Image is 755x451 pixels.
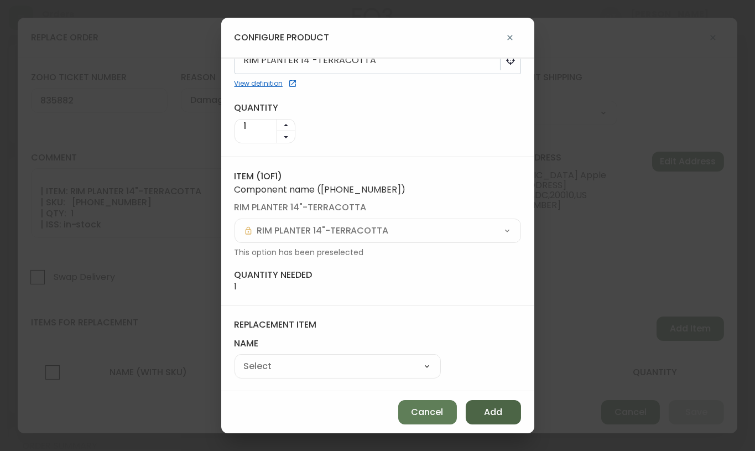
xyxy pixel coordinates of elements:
[257,225,498,236] input: Select
[398,400,457,424] button: Cancel
[235,338,441,350] label: name
[412,406,444,418] span: Cancel
[235,79,283,89] div: View definition
[235,247,521,258] span: This option has been preselected
[235,102,295,114] label: quantity
[235,32,330,44] h4: configure product
[235,185,521,195] span: Component name ( [PHONE_NUMBER] )
[466,400,521,424] button: Add
[235,269,313,281] h4: quantity needed
[235,319,521,331] h4: replacement item
[235,282,313,292] span: 1
[235,46,521,74] button: RIM PLANTER 14"-TERRACOTTA
[235,201,521,214] label: rim planter 14"-terracotta
[235,79,521,89] a: View definition
[484,406,502,418] span: Add
[235,170,521,183] h4: Item ( 1 of 1 )
[235,46,386,74] span: RIM PLANTER 14"-TERRACOTTA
